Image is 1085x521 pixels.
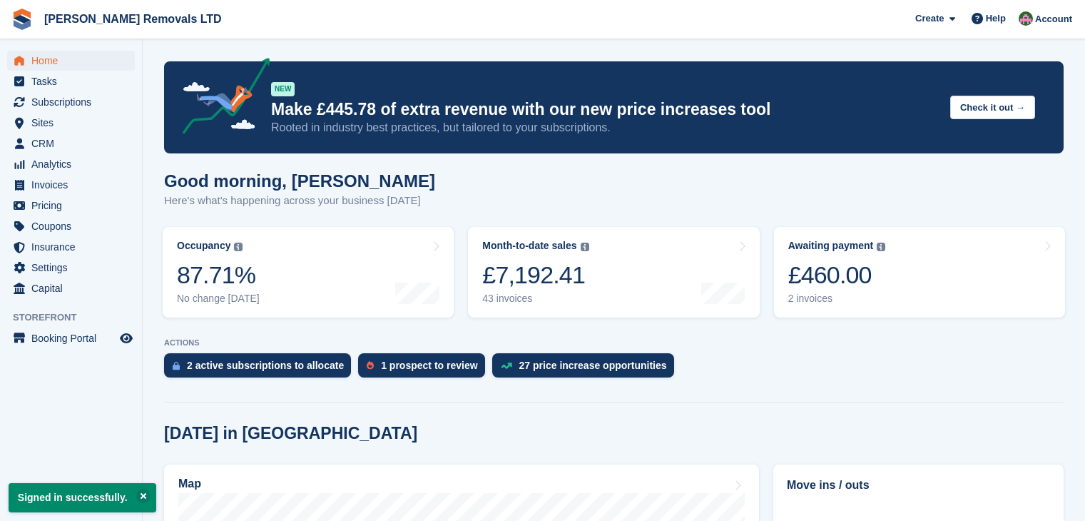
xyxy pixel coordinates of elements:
[31,278,117,298] span: Capital
[164,424,417,443] h2: [DATE] in [GEOGRAPHIC_DATA]
[31,328,117,348] span: Booking Portal
[482,240,576,252] div: Month-to-date sales
[31,258,117,278] span: Settings
[271,120,939,136] p: Rooted in industry best practices, but tailored to your subscriptions.
[9,483,156,512] p: Signed in successfully.
[482,260,589,290] div: £7,192.41
[915,11,944,26] span: Create
[173,361,180,370] img: active_subscription_to_allocate_icon-d502201f5373d7db506a760aba3b589e785aa758c864c3986d89f69b8ff3...
[468,227,759,318] a: Month-to-date sales £7,192.41 43 invoices
[7,92,135,112] a: menu
[13,310,142,325] span: Storefront
[271,82,295,96] div: NEW
[164,338,1064,348] p: ACTIONS
[581,243,589,251] img: icon-info-grey-7440780725fd019a000dd9b08b2336e03edf1995a4989e88bcd33f0948082b44.svg
[492,353,681,385] a: 27 price increase opportunities
[774,227,1065,318] a: Awaiting payment £460.00 2 invoices
[164,171,435,191] h1: Good morning, [PERSON_NAME]
[234,243,243,251] img: icon-info-grey-7440780725fd019a000dd9b08b2336e03edf1995a4989e88bcd33f0948082b44.svg
[31,92,117,112] span: Subscriptions
[7,175,135,195] a: menu
[118,330,135,347] a: Preview store
[31,216,117,236] span: Coupons
[7,278,135,298] a: menu
[31,71,117,91] span: Tasks
[7,196,135,216] a: menu
[178,477,201,490] h2: Map
[177,260,260,290] div: 87.71%
[788,240,874,252] div: Awaiting payment
[788,293,886,305] div: 2 invoices
[164,193,435,209] p: Here's what's happening across your business [DATE]
[164,353,358,385] a: 2 active subscriptions to allocate
[31,154,117,174] span: Analytics
[163,227,454,318] a: Occupancy 87.71% No change [DATE]
[7,133,135,153] a: menu
[7,71,135,91] a: menu
[177,240,230,252] div: Occupancy
[39,7,228,31] a: [PERSON_NAME] Removals LTD
[788,260,886,290] div: £460.00
[787,477,1050,494] h2: Move ins / outs
[367,361,374,370] img: prospect-51fa495bee0391a8d652442698ab0144808aea92771e9ea1ae160a38d050c398.svg
[31,175,117,195] span: Invoices
[381,360,477,371] div: 1 prospect to review
[31,133,117,153] span: CRM
[170,58,270,139] img: price-adjustments-announcement-icon-8257ccfd72463d97f412b2fc003d46551f7dbcb40ab6d574587a9cd5c0d94...
[986,11,1006,26] span: Help
[358,353,491,385] a: 1 prospect to review
[501,363,512,369] img: price_increase_opportunities-93ffe204e8149a01c8c9dc8f82e8f89637d9d84a8eef4429ea346261dce0b2c0.svg
[950,96,1035,119] button: Check it out →
[7,113,135,133] a: menu
[7,258,135,278] a: menu
[187,360,344,371] div: 2 active subscriptions to allocate
[31,237,117,257] span: Insurance
[482,293,589,305] div: 43 invoices
[11,9,33,30] img: stora-icon-8386f47178a22dfd0bd8f6a31ec36ba5ce8667c1dd55bd0f319d3a0aa187defe.svg
[7,237,135,257] a: menu
[1035,12,1072,26] span: Account
[519,360,667,371] div: 27 price increase opportunities
[31,196,117,216] span: Pricing
[7,328,135,348] a: menu
[177,293,260,305] div: No change [DATE]
[31,113,117,133] span: Sites
[271,99,939,120] p: Make £445.78 of extra revenue with our new price increases tool
[7,51,135,71] a: menu
[7,216,135,236] a: menu
[7,154,135,174] a: menu
[31,51,117,71] span: Home
[1019,11,1033,26] img: Paul Withers
[877,243,885,251] img: icon-info-grey-7440780725fd019a000dd9b08b2336e03edf1995a4989e88bcd33f0948082b44.svg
